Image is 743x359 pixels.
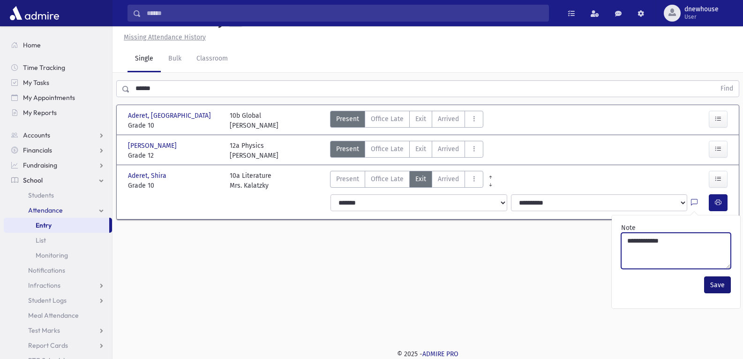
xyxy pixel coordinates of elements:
a: Infractions [4,278,112,293]
span: Exit [415,174,426,184]
span: Present [336,174,359,184]
a: Attendance [4,203,112,218]
a: Single [128,46,161,72]
span: Financials [23,146,52,154]
a: Financials [4,143,112,158]
span: Test Marks [28,326,60,335]
span: My Reports [23,108,57,117]
span: Grade 10 [128,181,220,191]
div: 10b Global [PERSON_NAME] [230,111,278,130]
u: Missing Attendance History [124,33,206,41]
a: Accounts [4,128,112,143]
input: Search [141,5,548,22]
span: My Appointments [23,93,75,102]
span: Office Late [371,174,404,184]
a: Fundraising [4,158,112,173]
a: Students [4,188,112,203]
a: Student Logs [4,293,112,308]
a: My Reports [4,105,112,120]
span: Arrived [438,174,459,184]
span: School [23,176,43,184]
label: Note [621,223,636,233]
span: Monitoring [36,251,68,260]
div: AttTypes [330,111,483,130]
span: Time Tracking [23,63,65,72]
span: Exit [415,114,426,124]
a: Entry [4,218,109,233]
div: 10a Literature Mrs. Kalatzky [230,171,271,191]
div: © 2025 - [128,349,728,359]
span: Student Logs [28,296,67,305]
span: Grade 10 [128,121,220,130]
a: Bulk [161,46,189,72]
a: My Appointments [4,90,112,105]
span: List [36,236,46,244]
a: Classroom [189,46,235,72]
span: Aderet, [GEOGRAPHIC_DATA] [128,111,213,121]
span: Arrived [438,114,459,124]
span: Present [336,114,359,124]
span: Aderet, Shira [128,171,168,181]
a: Test Marks [4,323,112,338]
a: Home [4,38,112,53]
span: dnewhouse [684,6,719,13]
span: User [684,13,719,21]
button: Save [704,276,731,293]
a: My Tasks [4,75,112,90]
span: Office Late [371,114,404,124]
span: Attendance [28,206,63,214]
span: Exit [415,144,426,154]
span: Arrived [438,144,459,154]
span: Accounts [23,131,50,139]
div: 12a Physics [PERSON_NAME] [230,141,278,160]
span: Grade 12 [128,151,220,160]
span: Home [23,41,41,49]
a: Missing Attendance History [120,33,206,41]
div: AttTypes [330,141,483,160]
a: Time Tracking [4,60,112,75]
span: Present [336,144,359,154]
span: Meal Attendance [28,311,79,320]
img: AdmirePro [8,4,61,23]
a: Report Cards [4,338,112,353]
a: Meal Attendance [4,308,112,323]
span: My Tasks [23,78,49,87]
a: List [4,233,112,248]
a: Monitoring [4,248,112,263]
a: School [4,173,112,188]
span: Notifications [28,266,65,275]
span: Students [28,191,54,199]
span: Fundraising [23,161,57,169]
span: Infractions [28,281,60,290]
span: [PERSON_NAME] [128,141,179,151]
span: Office Late [371,144,404,154]
span: Entry [36,221,52,229]
button: Find [715,81,739,97]
span: Report Cards [28,341,68,350]
div: AttTypes [330,171,483,191]
a: Notifications [4,263,112,278]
